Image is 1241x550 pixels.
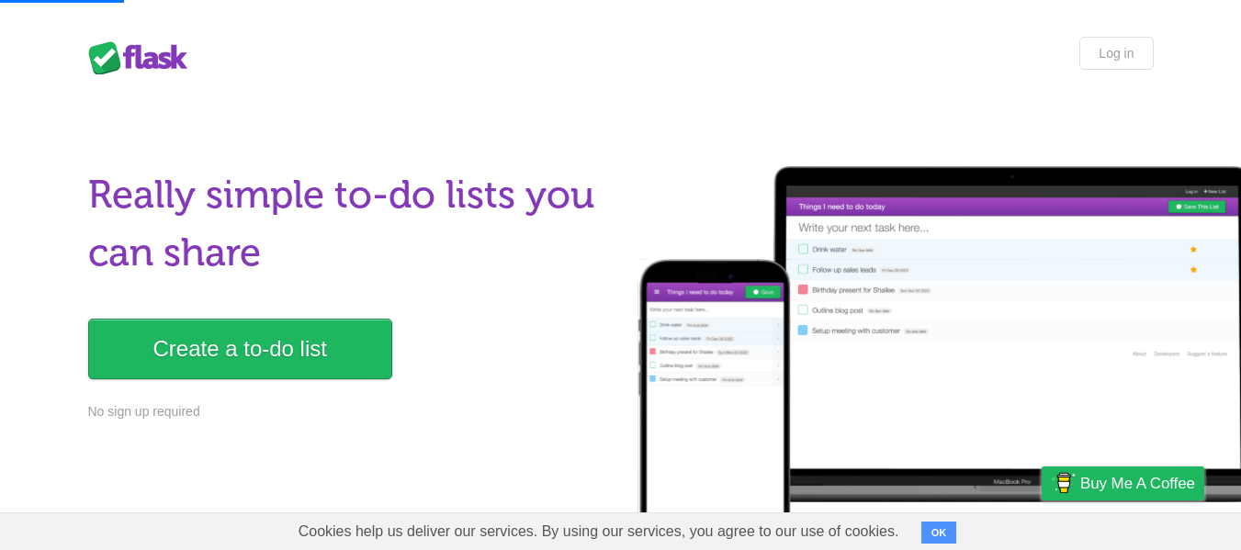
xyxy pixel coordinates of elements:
[921,522,957,544] button: OK
[88,166,610,282] h1: Really simple to-do lists you can share
[1042,466,1204,500] a: Buy me a coffee
[1051,467,1076,499] img: Buy me a coffee
[1080,467,1195,499] span: Buy me a coffee
[280,513,918,550] span: Cookies help us deliver our services. By using our services, you agree to our use of cookies.
[1079,37,1153,70] a: Log in
[88,319,392,379] a: Create a to-do list
[88,41,198,74] div: Flask Lists
[88,402,610,421] p: No sign up required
